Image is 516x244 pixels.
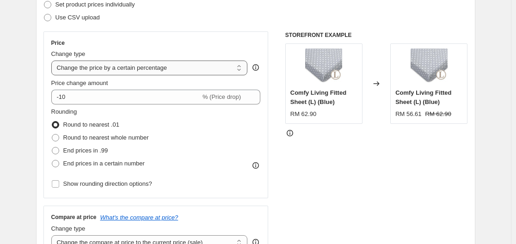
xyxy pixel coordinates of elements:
[63,147,108,154] span: End prices in .99
[425,110,451,119] strike: RM 62.90
[251,63,260,72] div: help
[285,31,468,39] h6: STOREFRONT EXAMPLE
[63,134,149,141] span: Round to nearest whole number
[305,49,342,85] img: comfylivingLgreydot_80x.jpg
[55,14,100,21] span: Use CSV upload
[63,160,145,167] span: End prices in a certain number
[51,79,108,86] span: Price change amount
[51,50,86,57] span: Change type
[290,110,316,119] div: RM 62.90
[395,89,451,105] span: Comfy Living Fitted Sheet (L) (Blue)
[203,93,241,100] span: % (Price drop)
[51,39,65,47] h3: Price
[100,214,178,221] button: What's the compare at price?
[63,121,119,128] span: Round to nearest .01
[51,108,77,115] span: Rounding
[63,180,152,187] span: Show rounding direction options?
[51,213,97,221] h3: Compare at price
[51,90,201,104] input: -15
[411,49,448,85] img: comfylivingLgreydot_80x.jpg
[55,1,135,8] span: Set product prices individually
[290,89,346,105] span: Comfy Living Fitted Sheet (L) (Blue)
[395,110,421,119] div: RM 56.61
[51,225,86,232] span: Change type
